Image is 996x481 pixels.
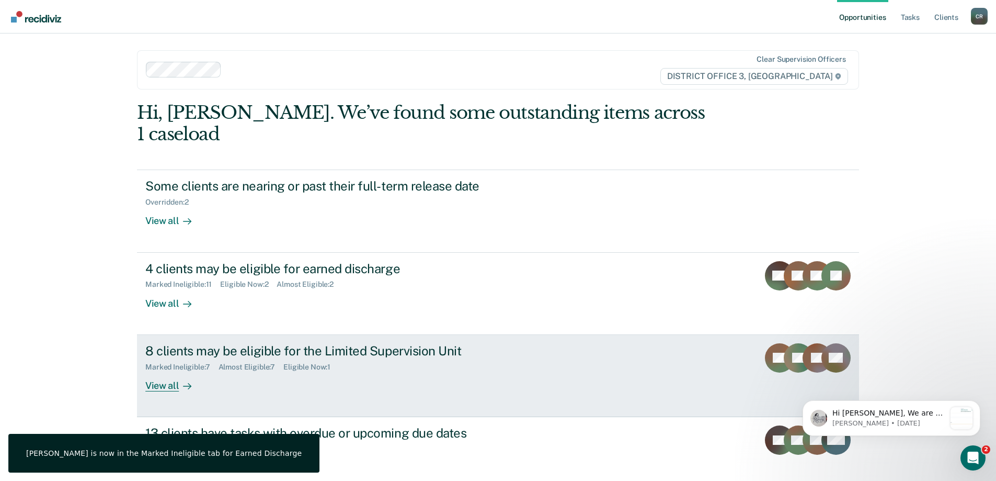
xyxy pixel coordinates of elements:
[145,261,512,276] div: 4 clients may be eligible for earned discharge
[145,363,218,372] div: Marked Ineligible : 7
[145,289,204,309] div: View all
[145,343,512,359] div: 8 clients may be eligible for the Limited Supervision Unit
[757,55,845,64] div: Clear supervision officers
[137,335,859,417] a: 8 clients may be eligible for the Limited Supervision UnitMarked Ineligible:7Almost Eligible:7Eli...
[220,280,277,289] div: Eligible Now : 2
[145,198,197,207] div: Overridden : 2
[137,170,859,252] a: Some clients are nearing or past their full-term release dateOverridden:2View all
[277,280,342,289] div: Almost Eligible : 2
[145,371,204,391] div: View all
[145,280,220,289] div: Marked Ineligible : 11
[145,207,204,227] div: View all
[982,445,990,454] span: 2
[137,102,715,145] div: Hi, [PERSON_NAME]. We’ve found some outstanding items across 1 caseload
[283,363,339,372] div: Eligible Now : 1
[11,11,61,23] img: Recidiviz
[219,363,284,372] div: Almost Eligible : 7
[960,445,986,471] iframe: Intercom live chat
[971,8,988,25] div: C R
[660,68,848,85] span: DISTRICT OFFICE 3, [GEOGRAPHIC_DATA]
[145,426,512,441] div: 13 clients have tasks with overdue or upcoming due dates
[26,449,302,458] div: [PERSON_NAME] is now in the Marked Ineligible tab for Earned Discharge
[971,8,988,25] button: Profile dropdown button
[137,253,859,335] a: 4 clients may be eligible for earned dischargeMarked Ineligible:11Eligible Now:2Almost Eligible:2...
[145,178,512,194] div: Some clients are nearing or past their full-term release date
[787,379,996,453] iframe: Intercom notifications message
